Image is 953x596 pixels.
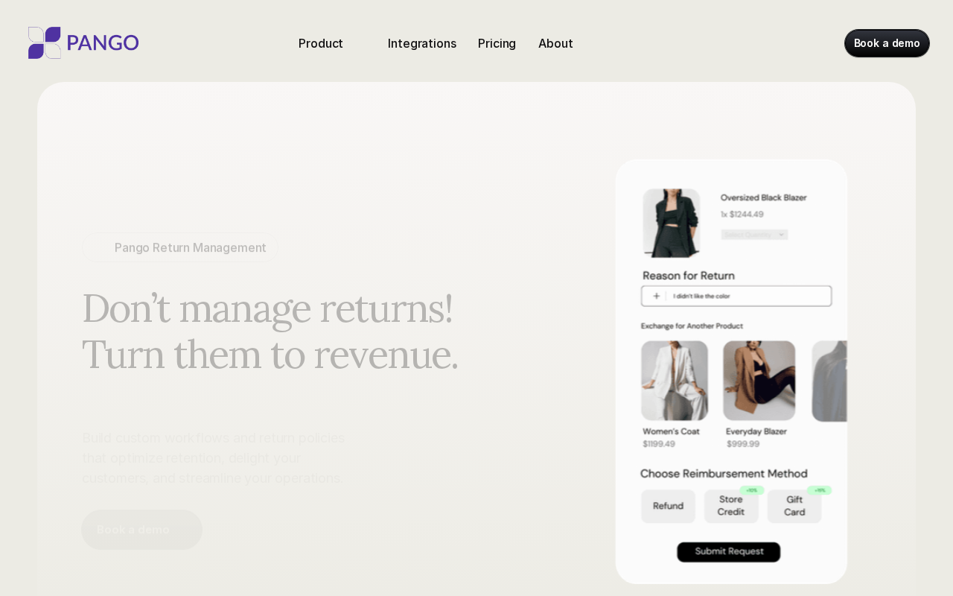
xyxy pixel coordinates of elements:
a: Book a demo [845,30,929,57]
p: Pango Return Management [115,238,267,256]
div: Don’t manage returns! Turn them to revenue. [82,285,584,378]
a: Pricing [472,31,522,55]
p: Product [299,34,343,52]
p: Pricing [478,34,516,52]
p: Book a demo [854,36,920,51]
p: Build custom workflows and return policies that optimize retention, delight your customers, and s... [82,428,417,489]
a: Integrations [382,31,462,55]
p: Integrations [388,34,456,52]
a: Book a demo [82,511,202,550]
p: About [538,34,573,52]
p: Book a demo [97,523,169,538]
a: About [532,31,579,55]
